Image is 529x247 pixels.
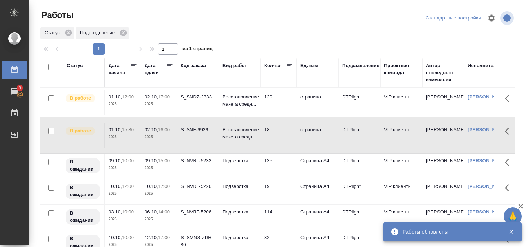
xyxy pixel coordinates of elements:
[380,179,422,204] td: VIP клиенты
[109,62,130,76] div: Дата начала
[380,90,422,115] td: VIP клиенты
[468,184,508,189] a: [PERSON_NAME]
[122,184,134,189] p: 12:00
[342,62,379,69] div: Подразделение
[222,93,257,108] p: Восстановление макета средн...
[468,127,508,132] a: [PERSON_NAME]
[422,123,464,148] td: [PERSON_NAME]
[300,62,318,69] div: Ед. изм
[158,209,170,215] p: 14:00
[483,9,500,27] span: Настроить таблицу
[181,157,215,164] div: S_NVRT-5232
[339,90,380,115] td: DTPlight
[222,208,257,216] p: Подверстка
[297,154,339,179] td: Страница А4
[501,123,518,140] button: Здесь прячутся важные кнопки
[182,44,213,55] span: из 1 страниц
[65,157,101,174] div: Исполнитель назначен, приступать к работе пока рано
[122,127,134,132] p: 15:30
[109,190,137,197] p: 2025
[380,154,422,179] td: VIP клиенты
[261,205,297,230] td: 114
[65,93,101,103] div: Исполнитель выполняет работу
[422,154,464,179] td: [PERSON_NAME]
[40,27,74,39] div: Статус
[181,208,215,216] div: S_NVRT-5206
[339,205,380,230] td: DTPlight
[297,90,339,115] td: страница
[122,209,134,215] p: 10:00
[468,62,499,69] div: Исполнитель
[422,90,464,115] td: [PERSON_NAME]
[2,83,27,101] a: 3
[109,158,122,163] p: 09.10,
[158,184,170,189] p: 17:00
[181,62,206,69] div: Код заказа
[109,133,137,141] p: 2025
[422,205,464,230] td: [PERSON_NAME]
[339,154,380,179] td: DTPlight
[14,84,25,92] span: 3
[261,123,297,148] td: 18
[145,101,173,108] p: 2025
[222,126,257,141] p: Восстановление макета средн...
[424,13,483,24] div: split button
[145,127,158,132] p: 02.10,
[501,179,518,197] button: Здесь прячутся важные кнопки
[426,62,460,84] div: Автор последнего изменения
[76,27,129,39] div: Подразделение
[158,158,170,163] p: 15:00
[402,228,498,235] div: Работы обновлены
[297,123,339,148] td: страница
[70,127,91,134] p: В работе
[261,90,297,115] td: 129
[261,154,297,179] td: 135
[501,205,518,222] button: Здесь прячутся важные кнопки
[70,209,96,224] p: В ожидании
[109,235,122,240] p: 10.10,
[384,62,419,76] div: Проектная команда
[145,164,173,172] p: 2025
[109,94,122,100] p: 01.10,
[40,9,74,21] span: Работы
[500,11,515,25] span: Посмотреть информацию
[70,184,96,198] p: В ожидании
[70,94,91,102] p: В работе
[109,184,122,189] p: 10.10,
[122,235,134,240] p: 10:00
[222,157,257,164] p: Подверстка
[380,205,422,230] td: VIP клиенты
[145,190,173,197] p: 2025
[122,94,134,100] p: 12:00
[380,123,422,148] td: VIP клиенты
[222,183,257,190] p: Подверстка
[181,183,215,190] div: S_NVRT-5226
[261,179,297,204] td: 19
[65,208,101,225] div: Исполнитель назначен, приступать к работе пока рано
[507,209,519,224] span: 🙏
[222,234,257,241] p: Подверстка
[145,158,158,163] p: 09.10,
[339,179,380,204] td: DTPlight
[297,205,339,230] td: Страница А4
[109,127,122,132] p: 01.10,
[65,183,101,200] div: Исполнитель назначен, приступать к работе пока рано
[339,123,380,148] td: DTPlight
[109,209,122,215] p: 03.10,
[145,216,173,223] p: 2025
[70,158,96,173] p: В ожидании
[65,126,101,136] div: Исполнитель выполняет работу
[158,235,170,240] p: 17:00
[297,179,339,204] td: Страница А4
[504,207,522,225] button: 🙏
[468,209,508,215] a: [PERSON_NAME]
[422,179,464,204] td: [PERSON_NAME]
[158,127,170,132] p: 16:00
[264,62,281,69] div: Кол-во
[468,94,508,100] a: [PERSON_NAME]
[109,101,137,108] p: 2025
[109,216,137,223] p: 2025
[109,164,137,172] p: 2025
[145,94,158,100] p: 02.10,
[145,209,158,215] p: 06.10,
